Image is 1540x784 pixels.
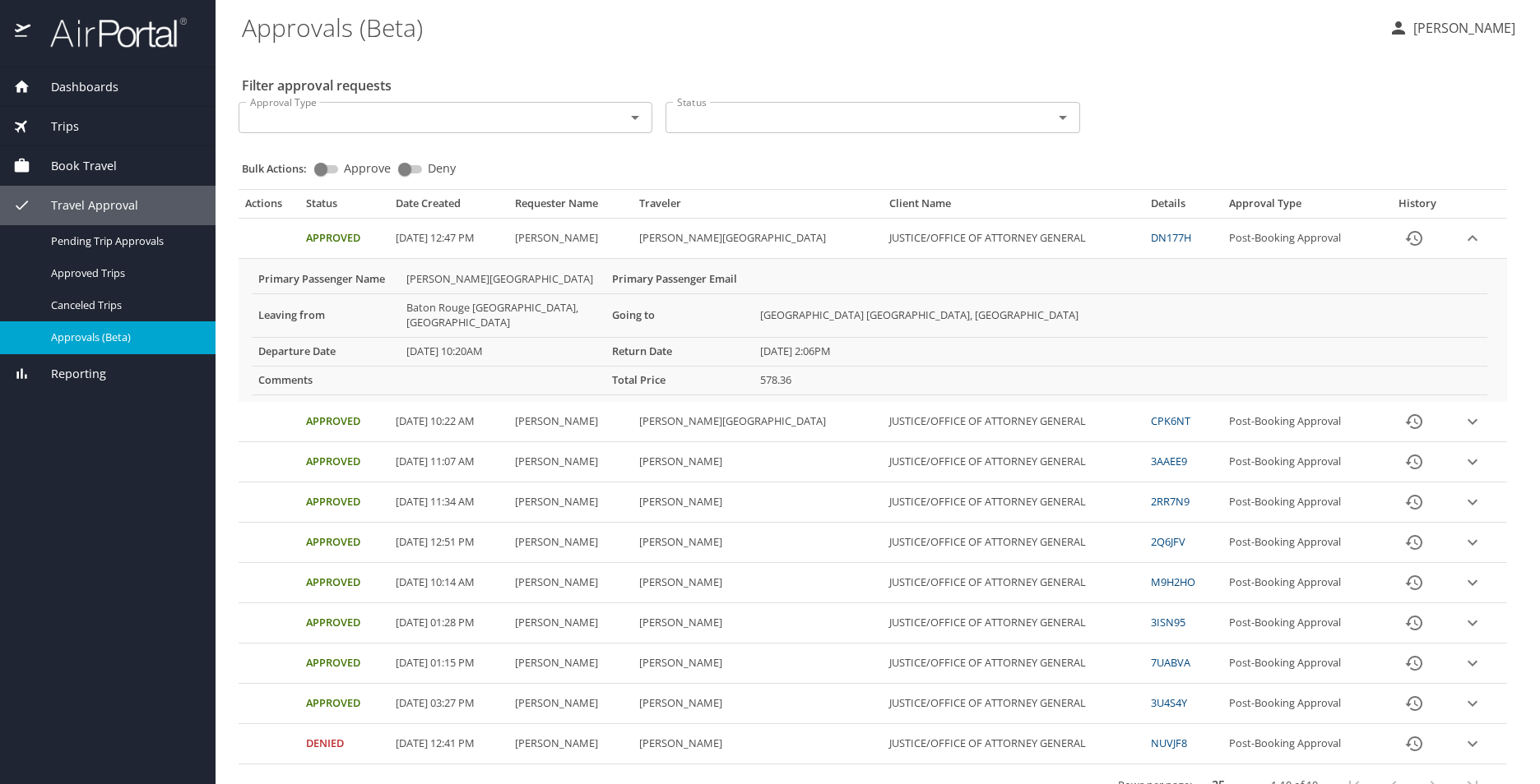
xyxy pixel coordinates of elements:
td: [PERSON_NAME] [633,603,883,643]
td: JUSTICE/OFFICE OF ATTORNEY GENERAL [883,482,1144,523]
button: expand row [1460,490,1485,514]
a: 2Q6JFV [1151,534,1185,549]
td: Approved [299,684,389,724]
span: Canceled Trips [51,297,196,313]
button: expand row [1460,570,1485,595]
td: [PERSON_NAME] [633,442,883,482]
button: History [1394,684,1434,723]
button: Open [1051,106,1074,129]
td: JUSTICE/OFFICE OF ATTORNEY GENERAL [883,442,1144,482]
button: [PERSON_NAME] [1382,13,1522,43]
h2: Filter approval requests [242,72,392,99]
td: Post-Booking Approval [1222,402,1382,442]
th: Primary Passenger Email [605,265,754,293]
button: expand row [1460,611,1485,635]
td: [PERSON_NAME] [508,724,633,764]
button: expand row [1460,651,1485,676]
a: DN177H [1151,230,1191,245]
button: History [1394,563,1434,602]
td: Post-Booking Approval [1222,603,1382,643]
td: Post-Booking Approval [1222,563,1382,603]
th: Going to [605,293,754,337]
a: 2RR7N9 [1151,494,1190,509]
td: JUSTICE/OFFICE OF ATTORNEY GENERAL [883,603,1144,643]
a: 7UABVA [1151,655,1190,670]
td: 578.36 [754,366,1487,394]
td: [PERSON_NAME] [633,523,883,563]
span: Travel Approval [30,196,138,214]
td: [DATE] 11:34 AM [389,482,508,523]
td: Approved [299,523,389,563]
td: Post-Booking Approval [1222,643,1382,684]
a: 3U4S4Y [1151,695,1187,710]
td: [DATE] 10:20AM [400,337,605,366]
button: History [1394,724,1434,763]
td: Post-Booking Approval [1222,523,1382,563]
td: [DATE] 03:27 PM [389,684,508,724]
td: Approved [299,402,389,442]
a: NUVJF8 [1151,736,1187,750]
td: [PERSON_NAME] [633,724,883,764]
td: [GEOGRAPHIC_DATA] [GEOGRAPHIC_DATA], [GEOGRAPHIC_DATA] [754,293,1487,337]
th: Status [299,196,389,218]
td: JUSTICE/OFFICE OF ATTORNEY GENERAL [883,523,1144,563]
a: 3AAEE9 [1151,454,1187,468]
span: Dashboards [30,78,118,96]
button: History [1394,643,1434,683]
td: [PERSON_NAME] [508,442,633,482]
td: JUSTICE/OFFICE OF ATTORNEY GENERAL [883,684,1144,724]
td: [PERSON_NAME] [508,402,633,442]
td: Approved [299,482,389,523]
button: History [1394,603,1434,643]
td: JUSTICE/OFFICE OF ATTORNEY GENERAL [883,643,1144,684]
td: Post-Booking Approval [1222,684,1382,724]
td: Baton Rouge [GEOGRAPHIC_DATA], [GEOGRAPHIC_DATA] [400,293,605,337]
td: [DATE] 2:06PM [754,337,1487,366]
button: expand row [1460,409,1485,434]
th: Return Date [605,337,754,366]
th: Leaving from [252,293,400,337]
td: JUSTICE/OFFICE OF ATTORNEY GENERAL [883,219,1144,259]
a: 3ISN95 [1151,615,1185,630]
th: Total Price [605,366,754,394]
td: [DATE] 10:22 AM [389,402,508,442]
th: Comments [252,366,400,394]
td: Approved [299,442,389,482]
td: [DATE] 01:15 PM [389,643,508,684]
th: Approval Type [1222,196,1382,218]
p: [PERSON_NAME] [1408,18,1515,38]
h1: Approvals (Beta) [242,2,1375,53]
td: Approved [299,563,389,603]
td: [PERSON_NAME] [508,523,633,563]
td: [PERSON_NAME] [633,684,883,724]
th: History [1381,196,1453,218]
td: Approved [299,603,389,643]
img: airportal-logo.png [32,16,187,48]
td: Approved [299,643,389,684]
button: History [1394,219,1434,258]
td: Post-Booking Approval [1222,442,1382,482]
td: [PERSON_NAME] [633,482,883,523]
button: expand row [1460,226,1485,251]
td: [DATE] 12:47 PM [389,219,508,259]
span: Deny [428,163,456,174]
th: Actions [239,196,299,218]
span: Book Travel [30,157,117,175]
td: [PERSON_NAME][GEOGRAPHIC_DATA] [633,219,883,259]
td: [PERSON_NAME] [508,684,633,724]
td: JUSTICE/OFFICE OF ATTORNEY GENERAL [883,563,1144,603]
button: expand row [1460,691,1485,716]
td: Denied [299,724,389,764]
td: [PERSON_NAME] [508,219,633,259]
th: Details [1144,196,1222,218]
button: History [1394,402,1434,441]
th: Primary Passenger Name [252,265,400,293]
td: Post-Booking Approval [1222,482,1382,523]
button: History [1394,482,1434,522]
td: [PERSON_NAME] [508,643,633,684]
td: JUSTICE/OFFICE OF ATTORNEY GENERAL [883,724,1144,764]
td: Post-Booking Approval [1222,219,1382,259]
p: Bulk Actions: [242,161,320,176]
button: expand row [1460,731,1485,756]
td: [DATE] 11:07 AM [389,442,508,482]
